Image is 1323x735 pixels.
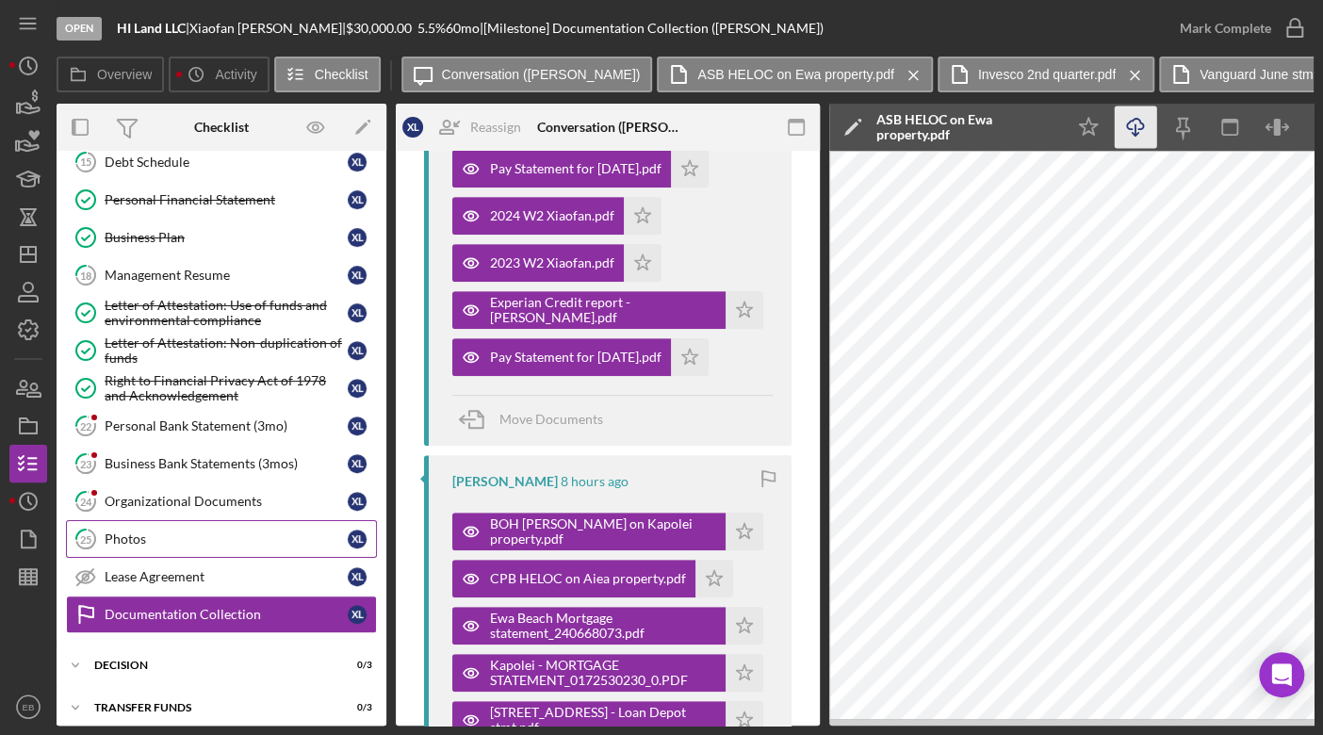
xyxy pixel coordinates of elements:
button: BOH [PERSON_NAME] on Kapolei property.pdf [452,513,763,550]
button: Activity [169,57,269,92]
a: Right to Financial Privacy Act of 1978 and AcknowledgementXL [66,369,377,407]
div: Pay Statement for [DATE].pdf [490,350,661,365]
tspan: 15 [80,155,91,168]
time: 2025-08-19 12:28 [561,474,629,489]
div: Xiaofan [PERSON_NAME] | [189,21,346,36]
div: ASB HELOC on Ewa property.pdf [876,112,1055,142]
tspan: 22 [80,419,91,432]
div: Personal Financial Statement [105,192,348,207]
button: 2024 W2 Xiaofan.pdf [452,197,661,235]
div: Checklist [194,120,249,135]
div: Debt Schedule [105,155,348,170]
div: Kapolei - MORTGAGE STATEMENT_0172530230_0.PDF [490,658,716,688]
button: Experian Credit report - [PERSON_NAME].pdf [452,291,763,329]
div: Letter of Attestation: Non-duplication of funds [105,335,348,366]
div: 2023 W2 Xiaofan.pdf [490,255,614,270]
tspan: 18 [80,269,91,281]
label: Conversation ([PERSON_NAME]) [442,67,641,82]
a: Lease AgreementXL [66,558,377,596]
tspan: 24 [80,495,92,507]
div: | [117,21,189,36]
label: Invesco 2nd quarter.pdf [978,67,1116,82]
div: X L [348,266,367,285]
button: Kapolei - MORTGAGE STATEMENT_0172530230_0.PDF [452,654,763,692]
div: Transfer Funds [94,702,325,713]
div: X L [348,190,367,209]
div: X L [348,153,367,171]
div: Open [57,17,102,41]
tspan: 25 [80,532,91,545]
button: Overview [57,57,164,92]
tspan: 23 [80,457,91,469]
label: Checklist [315,67,368,82]
div: Business Bank Statements (3mos) [105,456,348,471]
label: Activity [215,67,256,82]
div: X L [348,303,367,322]
div: Photos [105,531,348,547]
div: 2024 W2 Xiaofan.pdf [490,208,614,223]
label: ASB HELOC on Ewa property.pdf [697,67,893,82]
button: Invesco 2nd quarter.pdf [938,57,1154,92]
div: Documentation Collection [105,607,348,622]
div: 5.5 % [417,21,446,36]
div: X L [348,567,367,586]
a: Business PlanXL [66,219,377,256]
div: 60 mo [446,21,480,36]
div: BOH [PERSON_NAME] on Kapolei property.pdf [490,516,716,547]
div: Pay Statement for [DATE].pdf [490,161,661,176]
button: 2023 W2 Xiaofan.pdf [452,244,661,282]
button: CPB HELOC on Aiea property.pdf [452,560,733,597]
div: X L [402,117,423,138]
div: | [Milestone] Documentation Collection ([PERSON_NAME]) [480,21,824,36]
div: Business Plan [105,230,348,245]
button: XLReassign [393,108,540,146]
a: Letter of Attestation: Use of funds and environmental complianceXL [66,294,377,332]
div: X L [348,454,367,473]
label: Overview [97,67,152,82]
b: HI Land LLC [117,20,186,36]
div: Lease Agreement [105,569,348,584]
button: Conversation ([PERSON_NAME]) [401,57,653,92]
div: [STREET_ADDRESS] - Loan Depot stmt.pdf [490,705,716,735]
text: EB [23,702,35,712]
a: 18Management ResumeXL [66,256,377,294]
div: $30,000.00 [346,21,417,36]
button: Mark Complete [1161,9,1314,47]
div: Open Intercom Messenger [1259,652,1304,697]
button: Pay Statement for [DATE].pdf [452,150,709,188]
a: 15Debt ScheduleXL [66,143,377,181]
div: CPB HELOC on Aiea property.pdf [490,571,686,586]
div: Ewa Beach Mortgage statement_240668073.pdf [490,611,716,641]
a: 22Personal Bank Statement (3mo)XL [66,407,377,445]
div: Conversation ([PERSON_NAME]) [537,120,678,135]
div: Personal Bank Statement (3mo) [105,418,348,433]
div: X L [348,379,367,398]
button: Move Documents [452,396,622,443]
button: EB [9,688,47,726]
div: Organizational Documents [105,494,348,509]
div: X L [348,341,367,360]
div: Right to Financial Privacy Act of 1978 and Acknowledgement [105,373,348,403]
div: Decision [94,660,325,671]
a: Letter of Attestation: Non-duplication of fundsXL [66,332,377,369]
div: X L [348,605,367,624]
a: Personal Financial StatementXL [66,181,377,219]
div: X L [348,228,367,247]
div: X L [348,492,367,511]
div: Reassign [470,108,521,146]
a: 24Organizational DocumentsXL [66,482,377,520]
div: 0 / 3 [338,660,372,671]
div: X L [348,416,367,435]
a: Documentation CollectionXL [66,596,377,633]
span: Move Documents [499,411,603,427]
button: Pay Statement for [DATE].pdf [452,338,709,376]
div: Mark Complete [1180,9,1271,47]
button: Ewa Beach Mortgage statement_240668073.pdf [452,607,763,645]
button: Checklist [274,57,381,92]
div: X L [348,530,367,548]
div: Management Resume [105,268,348,283]
div: Experian Credit report - [PERSON_NAME].pdf [490,295,716,325]
div: 0 / 3 [338,702,372,713]
button: ASB HELOC on Ewa property.pdf [657,57,932,92]
div: Letter of Attestation: Use of funds and environmental compliance [105,298,348,328]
